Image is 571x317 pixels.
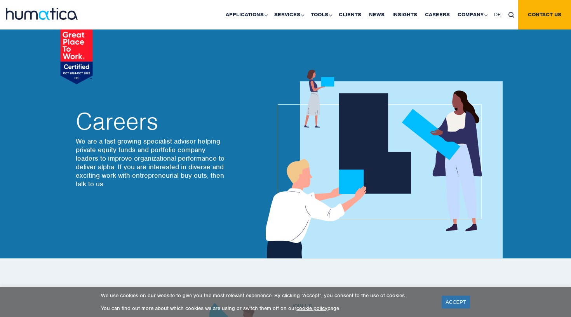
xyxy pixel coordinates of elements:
img: search_icon [508,12,514,18]
a: ACCEPT [442,296,470,308]
p: We use cookies on our website to give you the most relevant experience. By clicking “Accept”, you... [101,292,432,299]
p: We are a fast growing specialist advisor helping private equity funds and portfolio company leade... [76,137,227,188]
span: DE [494,11,501,18]
p: You can find out more about which cookies we are using or switch them off on our page. [101,305,432,312]
img: about_banner1 [258,70,503,258]
a: cookie policy [296,305,327,312]
h2: Careers [76,110,227,133]
img: logo [6,8,78,20]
